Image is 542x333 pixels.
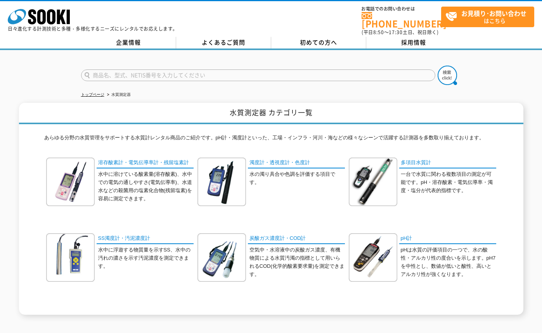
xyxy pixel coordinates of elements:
li: 水質測定器 [106,91,131,99]
a: [PHONE_NUMBER] [362,12,441,28]
img: 濁度計・透視度計・色度計 [197,158,246,206]
img: 炭酸ガス濃度計・COD計 [197,233,246,282]
strong: お見積り･お問い合わせ [461,9,526,18]
img: SS濁度計・汚泥濃度計 [46,233,95,282]
a: 採用情報 [366,37,461,49]
img: pH計 [349,233,397,282]
a: 多項目水質計 [399,158,496,169]
a: pH計 [399,233,496,245]
a: お見積り･お問い合わせはこちら [441,7,534,27]
span: 17:30 [389,29,403,36]
a: 初めての方へ [271,37,366,49]
p: pHは水質の評価項目の一つで、水の酸性・アルカリ性の度合いを示します。pH7を中性とし、数値が低いと酸性、高いとアルカリ性が強くなります。 [401,246,496,278]
span: 8:50 [373,29,384,36]
p: 日々進化する計測技術と多種・多様化するニーズにレンタルでお応えします。 [8,26,178,31]
img: btn_search.png [438,66,457,85]
p: 水中に浮遊する物質量を示すSS、水中の汚れの濃さを示す汚泥濃度を測定できます。 [98,246,194,270]
p: 一台で水質に関わる複数項目の測定が可能です。pH・溶存酸素・電気伝導率・濁度・塩分が代表的指標です。 [401,170,496,194]
a: よくあるご質問 [176,37,271,49]
span: お電話でのお問い合わせは [362,7,441,11]
p: 水中に溶けている酸素量(溶存酸素)、水中での電気の通しやすさ(電気伝導率)、水道水などの殺菌用の塩素化合物(残留塩素)を容易に測定できます。 [98,170,194,203]
span: 初めての方へ [300,38,337,47]
h1: 水質測定器 カテゴリ一覧 [19,103,523,124]
a: トップページ [81,92,104,97]
img: 溶存酸素計・電気伝導率計・残留塩素計 [46,158,95,206]
a: 炭酸ガス濃度計・COD計 [248,233,345,245]
a: 溶存酸素計・電気伝導率計・残留塩素計 [97,158,194,169]
img: 多項目水質計 [349,158,397,206]
a: 企業情報 [81,37,176,49]
p: 空気中・水溶液中の炭酸ガス濃度、有機物質による水質汚濁の指標として用いられるCOD(化学的酸素要求量)を測定できます。 [249,246,345,278]
a: 濁度計・透視度計・色度計 [248,158,345,169]
input: 商品名、型式、NETIS番号を入力してください [81,69,435,81]
span: (平日 ～ 土日、祝日除く) [362,29,438,36]
p: あらゆる分野の水質管理をサポートする水質計レンタル商品のご紹介です。pH計・濁度計といった、工場・インフラ・河川・海などの様々なシーンで活躍する計測器を多数取り揃えております。 [44,134,498,146]
p: 水の濁り具合や色調を評価する項目です。 [249,170,345,187]
span: はこちら [445,7,534,26]
a: SS濁度計・汚泥濃度計 [97,233,194,245]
